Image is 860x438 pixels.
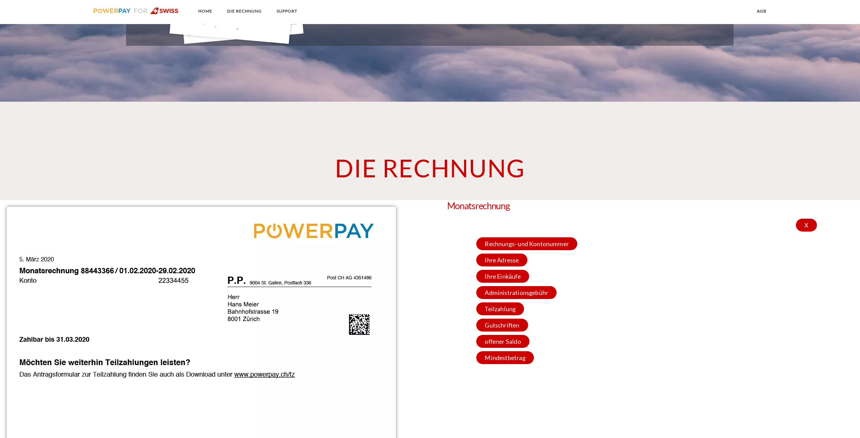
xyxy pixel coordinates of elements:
[476,254,527,266] span: Ihre Adresse
[476,319,528,332] span: Gutschriften
[221,5,267,17] a: DIE RECHNUNG
[271,5,303,17] a: SUPPORT
[94,7,179,14] img: logo-swiss.svg
[476,335,529,348] span: offener Saldo
[193,153,668,183] h1: DIE RECHNUNG
[476,351,534,364] span: Mindestbetrag
[476,286,557,299] span: Administrationsgebühr
[193,5,218,17] a: Home
[796,219,817,232] div: X
[476,237,577,250] span: Rechnungs- und Kontonummer
[476,302,524,315] span: Teilzahlung
[751,5,772,17] a: agb
[476,270,529,283] span: Ihre Einkäufe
